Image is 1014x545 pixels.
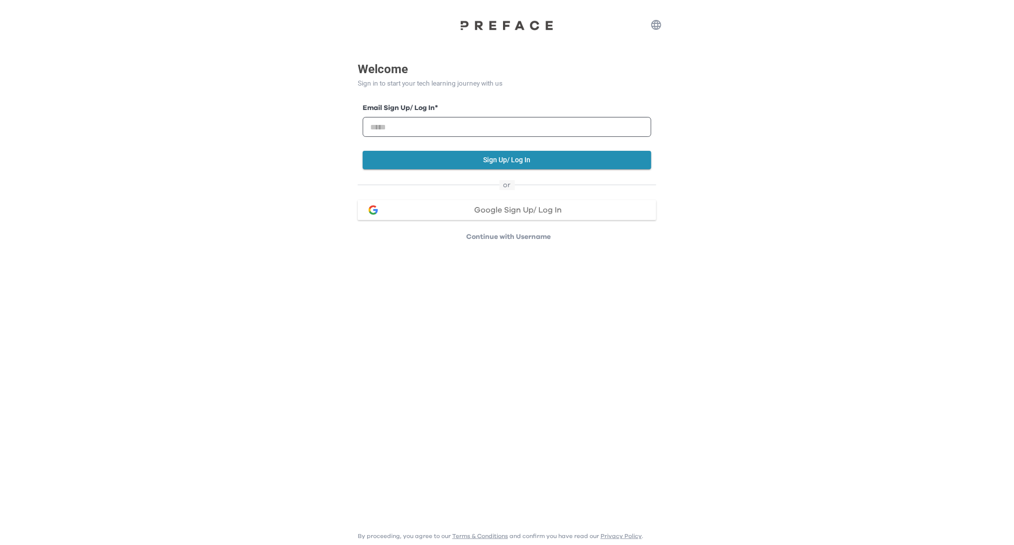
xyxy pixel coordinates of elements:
span: Google Sign Up/ Log In [475,206,562,214]
p: By proceeding, you agree to our and confirm you have read our . [358,532,643,540]
a: Terms & Conditions [452,533,508,539]
a: Privacy Policy [601,533,642,539]
img: google login [367,204,379,216]
label: Email Sign Up/ Log In * [363,103,651,113]
p: Welcome [358,60,656,78]
button: Sign Up/ Log In [363,151,651,169]
p: Sign in to start your tech learning journey with us [358,78,656,89]
p: Continue with Username [361,232,656,242]
img: Preface Logo [457,20,557,30]
span: or [500,180,515,190]
button: google loginGoogle Sign Up/ Log In [358,200,656,220]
